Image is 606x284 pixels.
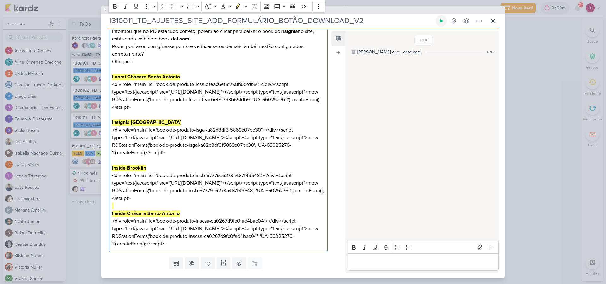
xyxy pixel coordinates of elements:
p: <div role="main" id="book-de-produto-insb-67779a6273a487f49548"></div><script type="text/javascri... [112,164,324,210]
input: Kard Sem Título [107,15,434,27]
strong: Inside Brooklin [112,165,146,171]
strong: Insígnia [GEOGRAPHIC_DATA] [112,119,181,126]
div: Editor editing area: main [348,253,499,271]
strong: Loomi Chácara Santo Antônio [112,74,180,80]
strong: Loomi [177,36,191,42]
p: Conforme conversamos, peço que analise os formulários de todos os produtos. O cliente informou qu... [112,20,324,58]
div: [PERSON_NAME] criou este kard [357,49,421,55]
div: Editor editing area: main [109,7,328,252]
div: Ligar relógio [439,18,444,23]
p: Obrigada! <div role="main" id="book-de-produto-lcsa-dfeac6ef8f798b65fdb9"></div><script type="tex... [112,58,324,119]
p: <div role="main" id="book-de-produto-inscsa-ca0267d9fc0fad4bac04"></div><script type="text/javasc... [112,210,324,248]
strong: Inside Chácara Santo Antônio [112,210,180,217]
div: 12:02 [487,49,496,55]
p: <div role="main" id="book-de-produto-isgal-a82d3df3f5869c07ec30"></div><script type="text/javascr... [112,119,324,164]
strong: Insignia [280,28,298,34]
div: Editor toolbar [348,241,499,253]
